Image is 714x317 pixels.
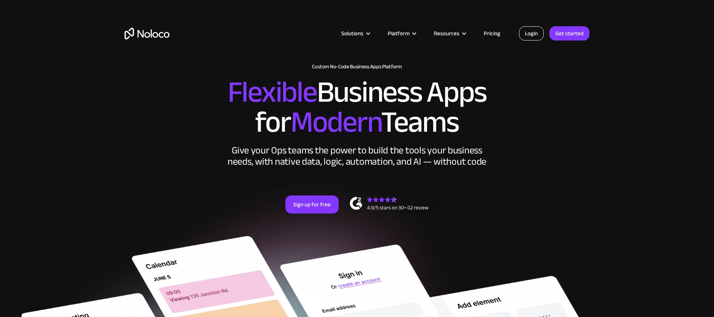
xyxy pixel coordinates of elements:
a: Login [519,26,544,41]
div: Platform [388,29,409,38]
div: Solutions [332,29,378,38]
a: Get started [549,26,589,41]
a: home [124,28,169,39]
div: Give your Ops teams the power to build the tools your business needs, with native data, logic, au... [226,145,488,167]
div: Platform [378,29,424,38]
h2: Business Apps for Teams [124,77,589,137]
a: Pricing [474,29,510,38]
a: Sign up for free [285,195,339,213]
span: Modern [291,94,381,150]
span: Flexible [228,64,317,120]
div: Resources [424,29,474,38]
div: Resources [434,29,459,38]
div: Solutions [341,29,363,38]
